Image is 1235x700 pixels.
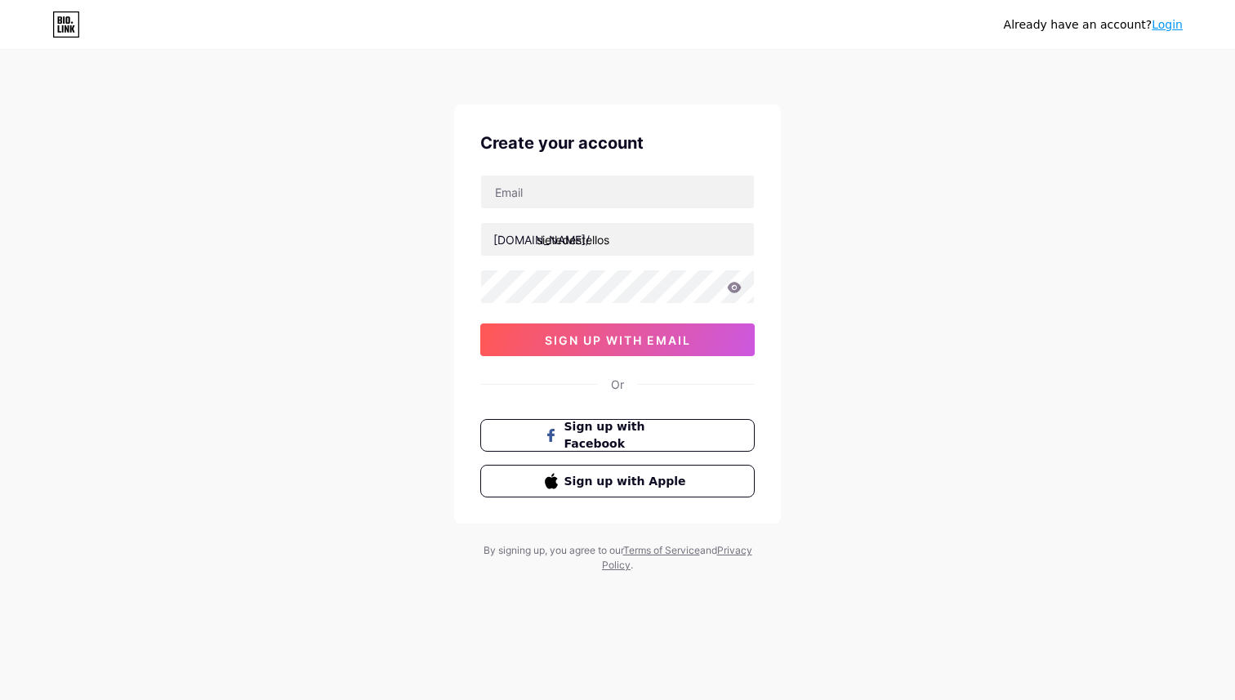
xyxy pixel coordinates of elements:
span: sign up with email [545,333,691,347]
div: By signing up, you agree to our and . [479,543,756,573]
input: Email [481,176,754,208]
span: Sign up with Apple [564,473,691,490]
button: Sign up with Facebook [480,419,755,452]
div: Create your account [480,131,755,155]
button: sign up with email [480,323,755,356]
span: Sign up with Facebook [564,418,691,453]
div: [DOMAIN_NAME]/ [493,231,590,248]
a: Login [1152,18,1183,31]
a: Terms of Service [623,544,700,556]
div: Already have an account? [1004,16,1183,33]
button: Sign up with Apple [480,465,755,497]
input: username [481,223,754,256]
div: Or [611,376,624,393]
